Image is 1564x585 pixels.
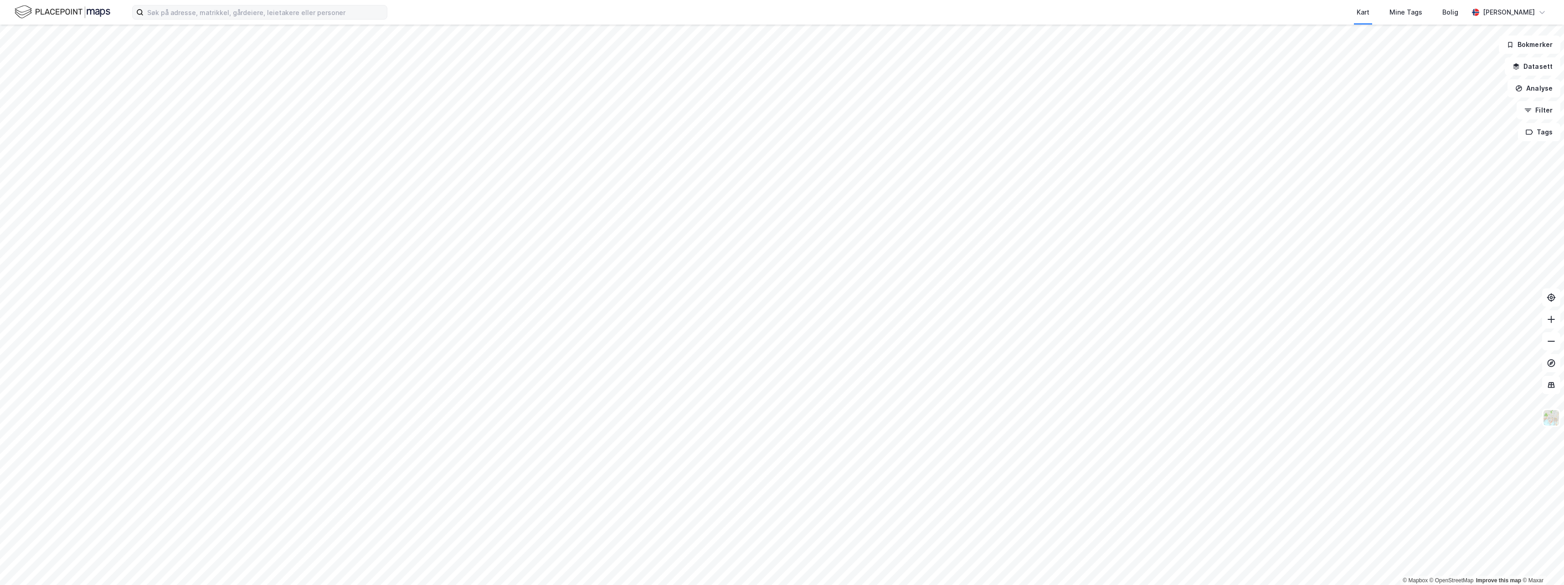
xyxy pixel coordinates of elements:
[1403,577,1428,584] a: Mapbox
[1357,7,1369,18] div: Kart
[1505,57,1560,76] button: Datasett
[1518,541,1564,585] iframe: Chat Widget
[1518,541,1564,585] div: Kontrollprogram for chat
[1543,409,1560,426] img: Z
[1476,577,1521,584] a: Improve this map
[1518,123,1560,141] button: Tags
[15,4,110,20] img: logo.f888ab2527a4732fd821a326f86c7f29.svg
[144,5,387,19] input: Søk på adresse, matrikkel, gårdeiere, leietakere eller personer
[1430,577,1474,584] a: OpenStreetMap
[1442,7,1458,18] div: Bolig
[1517,101,1560,119] button: Filter
[1499,36,1560,54] button: Bokmerker
[1389,7,1422,18] div: Mine Tags
[1483,7,1535,18] div: [PERSON_NAME]
[1507,79,1560,97] button: Analyse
